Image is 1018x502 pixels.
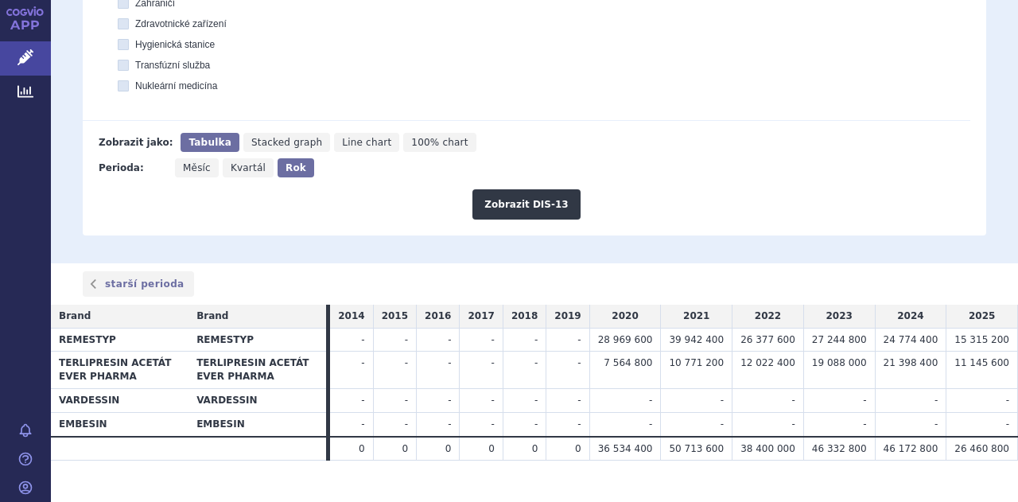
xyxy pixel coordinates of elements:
span: - [649,418,652,430]
span: - [405,357,408,368]
td: 2016 [417,305,460,328]
span: 26 377 600 [740,334,795,345]
span: - [1006,395,1009,406]
span: - [361,334,364,345]
td: 2015 [373,305,416,328]
span: 19 088 000 [812,357,867,368]
span: Stacked graph [251,137,322,148]
span: 46 172 800 [884,443,938,454]
span: - [492,357,495,368]
span: - [863,418,866,430]
span: 50 713 600 [669,443,724,454]
span: - [577,418,581,430]
span: 24 774 400 [884,334,938,345]
span: 0 [575,443,581,454]
td: 2023 [803,305,875,328]
span: - [792,418,795,430]
span: 27 244 800 [812,334,867,345]
th: TERLIPRESIN ACETÁT EVER PHARMA [51,352,188,389]
span: - [577,334,581,345]
th: REMESTYP [188,328,326,352]
span: Brand [196,310,228,321]
span: 21 398 400 [884,357,938,368]
span: 0 [402,443,408,454]
th: REMESTYP [51,328,188,352]
span: Kvartál [231,162,266,173]
td: 2020 [589,305,661,328]
span: - [448,357,451,368]
span: Měsíc [183,162,211,173]
span: - [405,395,408,406]
span: - [361,418,364,430]
span: 0 [532,443,538,454]
span: 0 [359,443,365,454]
span: - [534,395,538,406]
td: 2014 [330,305,373,328]
span: Line chart [342,137,391,148]
button: Zobrazit DIS-13 [472,189,580,220]
span: Brand [59,310,91,321]
span: - [448,418,451,430]
span: 100% chart [411,137,468,148]
span: 0 [445,443,452,454]
span: 46 332 800 [812,443,867,454]
span: - [863,395,866,406]
td: 2019 [546,305,589,328]
span: Nukleární medicína [135,80,217,91]
span: Zdravotnické zařízení [135,18,227,29]
span: 0 [488,443,495,454]
span: 12 022 400 [740,357,795,368]
span: - [577,395,581,406]
span: Hygienická stanice [135,39,215,50]
th: TERLIPRESIN ACETÁT EVER PHARMA [188,352,326,389]
span: 7 564 800 [604,357,652,368]
span: Tabulka [188,137,231,148]
span: - [934,395,938,406]
span: 38 400 000 [740,443,795,454]
span: - [534,357,538,368]
th: EMBESIN [51,412,188,436]
span: - [534,334,538,345]
span: 26 460 800 [954,443,1009,454]
span: - [448,395,451,406]
span: - [492,418,495,430]
span: - [649,395,652,406]
span: - [361,395,364,406]
a: starší perioda [83,271,194,297]
td: 2018 [503,305,546,328]
span: 39 942 400 [669,334,724,345]
th: EMBESIN [188,412,326,436]
span: - [361,357,364,368]
span: 11 145 600 [954,357,1009,368]
th: VARDESSIN [51,389,188,413]
span: - [934,418,938,430]
span: - [405,418,408,430]
div: Perioda: [99,158,167,177]
span: - [405,334,408,345]
span: 28 969 600 [598,334,653,345]
span: - [721,395,724,406]
th: VARDESSIN [188,389,326,413]
span: - [1006,418,1009,430]
span: 10 771 200 [669,357,724,368]
td: 2025 [946,305,1018,328]
span: 36 534 400 [598,443,653,454]
div: Zobrazit jako: [99,133,173,152]
span: - [792,395,795,406]
td: 2022 [732,305,804,328]
span: - [492,334,495,345]
td: 2017 [460,305,503,328]
span: - [534,418,538,430]
span: - [721,418,724,430]
span: 15 315 200 [954,334,1009,345]
span: - [448,334,451,345]
span: Transfúzní služba [135,60,210,71]
span: - [492,395,495,406]
span: Rok [286,162,306,173]
td: 2021 [661,305,732,328]
td: 2024 [875,305,946,328]
span: - [577,357,581,368]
